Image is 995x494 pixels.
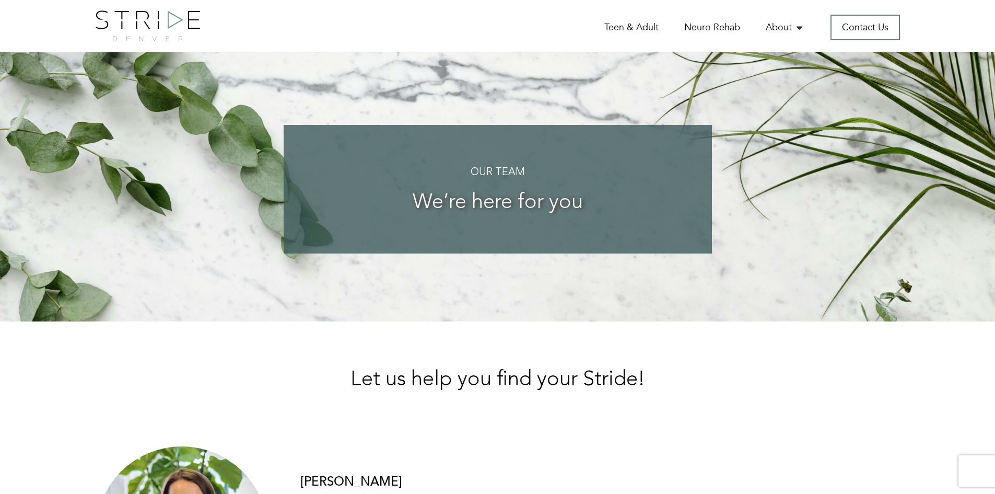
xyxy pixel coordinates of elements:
img: logo.png [96,10,200,41]
h3: [PERSON_NAME] [300,475,900,489]
a: Contact Us [830,15,900,40]
h4: Our Team [305,167,691,178]
h2: Let us help you find your Stride! [96,369,900,392]
a: Neuro Rehab [684,21,740,34]
h3: We’re here for you [305,191,691,214]
a: About [766,21,805,34]
a: Teen & Adult [604,21,659,34]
